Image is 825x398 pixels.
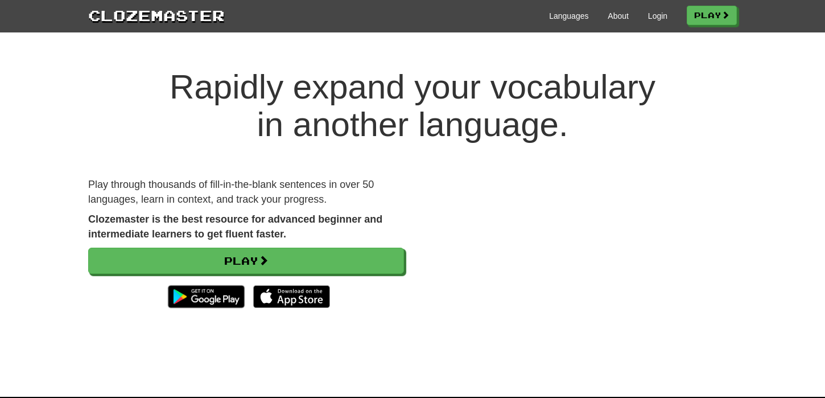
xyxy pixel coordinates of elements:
img: Get it on Google Play [162,280,250,314]
a: Login [648,10,667,22]
a: Play [88,248,404,274]
a: Clozemaster [88,5,225,26]
a: Play [687,6,737,25]
a: About [608,10,629,22]
p: Play through thousands of fill-in-the-blank sentences in over 50 languages, learn in context, and... [88,178,404,207]
img: Download_on_the_App_Store_Badge_US-UK_135x40-25178aeef6eb6b83b96f5f2d004eda3bffbb37122de64afbaef7... [253,285,330,308]
a: Languages [549,10,588,22]
strong: Clozemaster is the best resource for advanced beginner and intermediate learners to get fluent fa... [88,214,382,240]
